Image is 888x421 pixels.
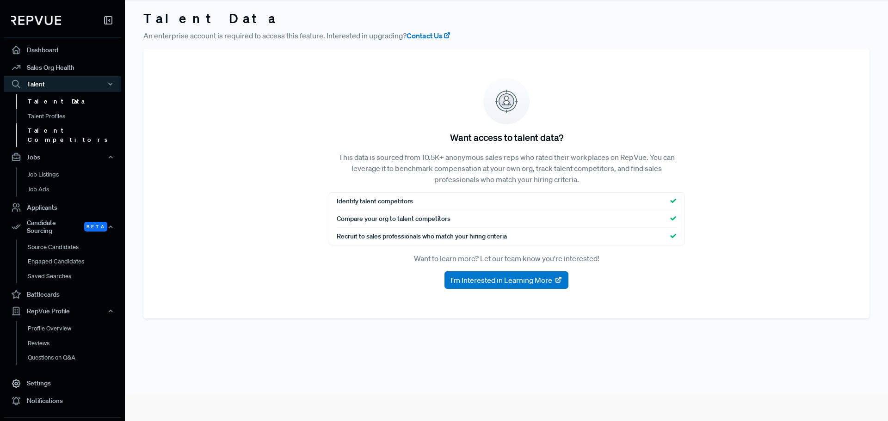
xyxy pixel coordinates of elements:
a: Contact Us [407,30,451,41]
button: I'm Interested in Learning More [444,271,568,289]
div: Candidate Sourcing [4,216,121,238]
h3: Talent Data [143,11,869,26]
a: Job Ads [16,182,134,197]
a: Saved Searches [16,269,134,284]
span: Identify talent competitors [337,196,413,206]
img: RepVue [11,16,61,25]
button: RepVue Profile [4,303,121,319]
a: Source Candidates [16,240,134,255]
a: Reviews [16,336,134,351]
a: Dashboard [4,41,121,59]
h5: Want access to talent data? [450,132,563,143]
button: Jobs [4,149,121,165]
span: Compare your org to talent competitors [337,214,450,224]
a: Notifications [4,392,121,410]
a: Job Listings [16,167,134,182]
p: An enterprise account is required to access this feature. Interested in upgrading? [143,30,869,41]
a: Talent Data [16,94,134,109]
span: Beta [84,222,107,232]
a: Settings [4,375,121,392]
span: Recruit to sales professionals who match your hiring criteria [337,232,507,241]
p: Want to learn more? Let our team know you're interested! [329,253,684,264]
a: Talent Profiles [16,109,134,124]
a: Questions on Q&A [16,350,134,365]
a: Sales Org Health [4,59,121,76]
a: Engaged Candidates [16,254,134,269]
button: Candidate Sourcing Beta [4,216,121,238]
a: Talent Competitors [16,123,134,147]
p: This data is sourced from 10.5K+ anonymous sales reps who rated their workplaces on RepVue. You c... [329,152,684,185]
a: Applicants [4,199,121,216]
button: Talent [4,76,121,92]
a: Battlecards [4,286,121,303]
span: I'm Interested in Learning More [450,275,552,286]
a: Profile Overview [16,321,134,336]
